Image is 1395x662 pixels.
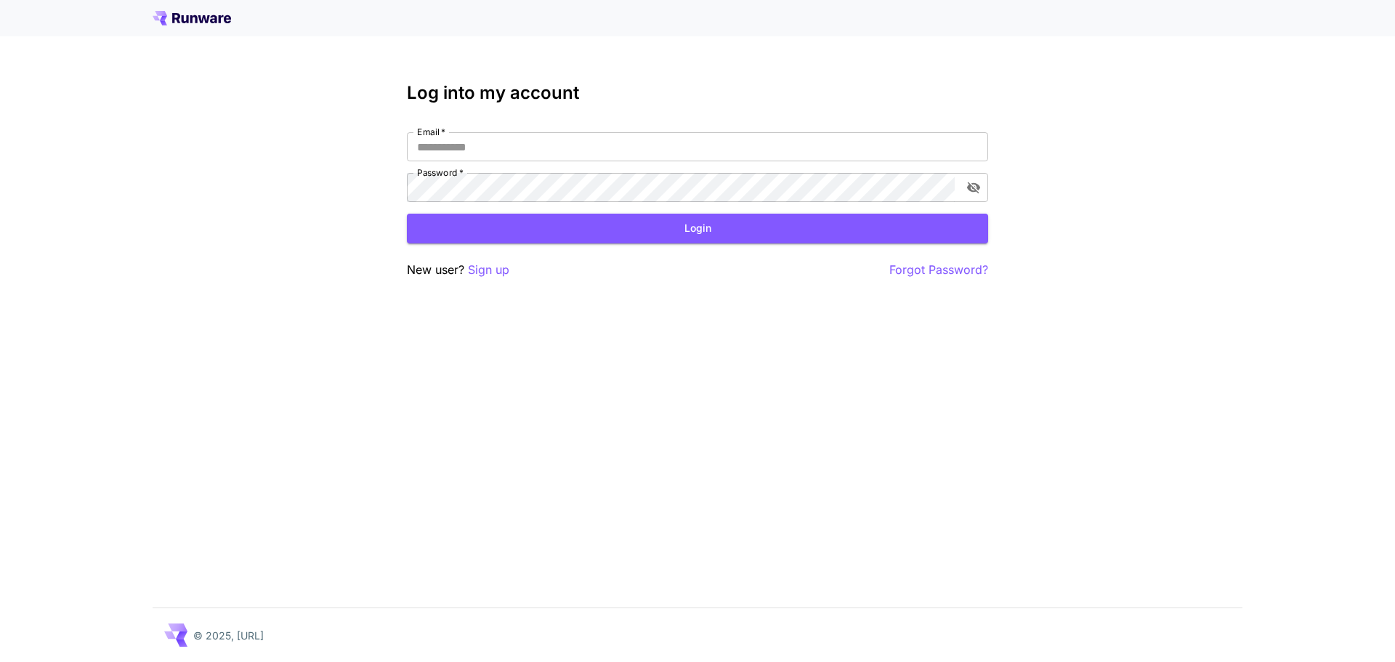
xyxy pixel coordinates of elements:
[407,261,509,279] p: New user?
[961,174,987,201] button: toggle password visibility
[407,83,988,103] h3: Log into my account
[417,126,445,138] label: Email
[417,166,464,179] label: Password
[407,214,988,243] button: Login
[889,261,988,279] button: Forgot Password?
[468,261,509,279] button: Sign up
[193,628,264,643] p: © 2025, [URL]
